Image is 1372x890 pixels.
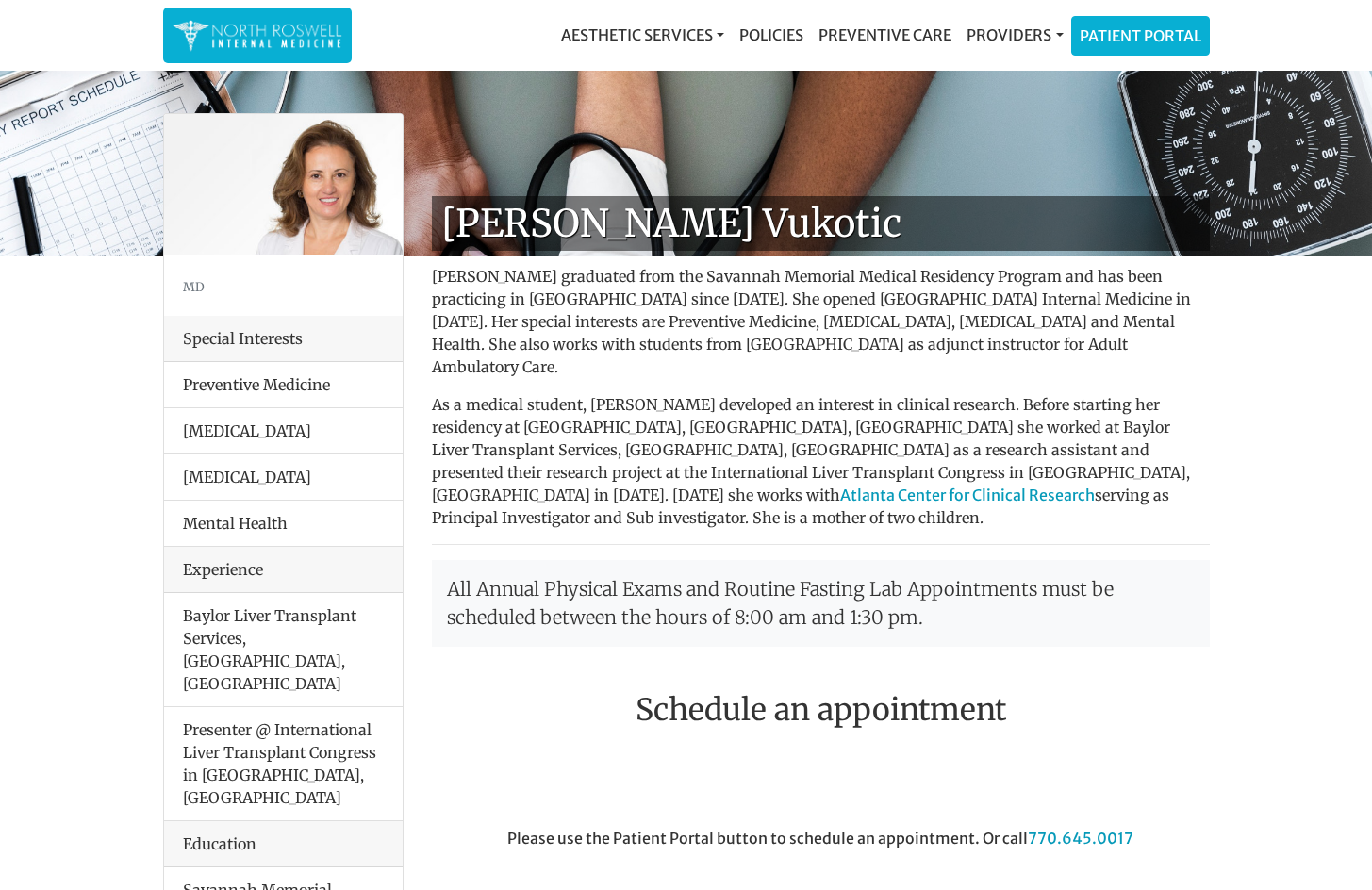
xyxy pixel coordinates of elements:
li: Baylor Liver Transplant Services, [GEOGRAPHIC_DATA], [GEOGRAPHIC_DATA] [164,593,403,707]
h1: [PERSON_NAME] Vukotic [432,196,1210,251]
li: Mental Health [164,500,403,547]
p: As a medical student, [PERSON_NAME] developed an interest in clinical research. Before starting h... [432,393,1210,529]
div: Education [164,821,403,867]
li: Preventive Medicine [164,362,403,408]
p: [PERSON_NAME] graduated from the Savannah Memorial Medical Residency Program and has been practic... [432,265,1210,378]
div: Experience [164,547,403,593]
li: [MEDICAL_DATA] [164,453,403,501]
a: Patient Portal [1072,17,1209,55]
a: Preventive Care [811,16,959,54]
a: 770.645.0017 [1028,829,1133,848]
a: Aesthetic Services [554,16,732,54]
img: Dr. Goga Vukotis [164,114,403,255]
div: Special Interests [164,316,403,362]
a: Policies [732,16,811,54]
a: Providers [959,16,1070,54]
li: Presenter @ International Liver Transplant Congress in [GEOGRAPHIC_DATA], [GEOGRAPHIC_DATA] [164,706,403,821]
p: All Annual Physical Exams and Routine Fasting Lab Appointments must be scheduled between the hour... [432,560,1210,647]
h2: Schedule an appointment [432,692,1210,728]
a: Atlanta Center for Clinical Research [840,486,1095,504]
li: [MEDICAL_DATA] [164,407,403,454]
small: MD [183,279,205,294]
img: North Roswell Internal Medicine [173,17,342,54]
